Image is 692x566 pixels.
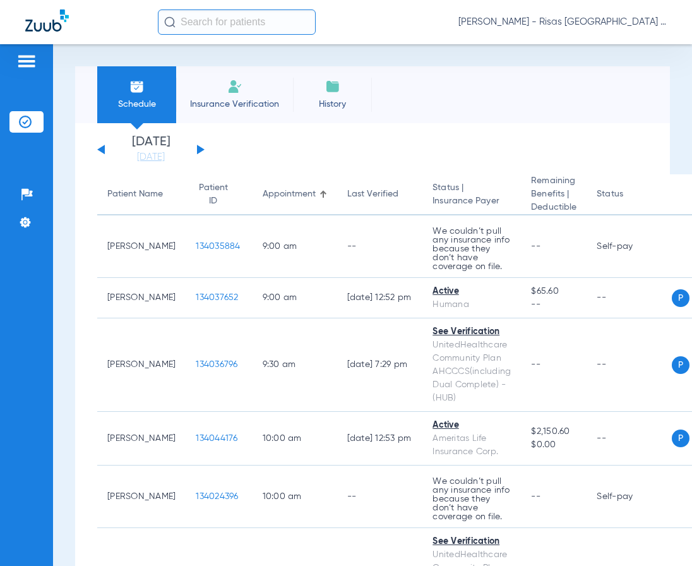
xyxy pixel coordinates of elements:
[97,215,186,278] td: [PERSON_NAME]
[196,181,242,208] div: Patient ID
[587,318,672,412] td: --
[587,466,672,528] td: Self-pay
[253,318,337,412] td: 9:30 AM
[263,188,327,201] div: Appointment
[432,285,511,298] div: Active
[97,412,186,466] td: [PERSON_NAME]
[587,278,672,318] td: --
[531,201,576,214] span: Deductible
[158,9,316,35] input: Search for patients
[129,79,145,94] img: Schedule
[25,9,69,32] img: Zuub Logo
[196,242,240,251] span: 134035884
[531,285,576,298] span: $65.60
[629,505,692,566] iframe: Chat Widget
[337,278,423,318] td: [DATE] 12:52 PM
[432,432,511,459] div: Ameritas Life Insurance Corp.
[521,174,587,215] th: Remaining Benefits |
[531,242,540,251] span: --
[432,535,511,548] div: See Verification
[253,215,337,278] td: 9:00 AM
[531,298,576,311] span: --
[347,188,413,201] div: Last Verified
[672,356,689,374] span: P
[587,215,672,278] td: Self-pay
[458,16,667,28] span: [PERSON_NAME] - Risas [GEOGRAPHIC_DATA] General
[325,79,340,94] img: History
[531,360,540,369] span: --
[186,98,283,111] span: Insurance Verification
[432,477,511,521] p: We couldn’t pull any insurance info because they don’t have coverage on file.
[432,195,511,208] span: Insurance Payer
[196,434,237,443] span: 134044176
[227,79,242,94] img: Manual Insurance Verification
[107,188,176,201] div: Patient Name
[97,278,186,318] td: [PERSON_NAME]
[113,151,189,164] a: [DATE]
[196,360,237,369] span: 134036796
[531,438,576,452] span: $0.00
[587,412,672,466] td: --
[196,181,230,208] div: Patient ID
[253,412,337,466] td: 10:00 AM
[432,298,511,311] div: Humana
[672,289,689,307] span: P
[97,466,186,528] td: [PERSON_NAME]
[253,466,337,528] td: 10:00 AM
[337,466,423,528] td: --
[337,215,423,278] td: --
[164,16,176,28] img: Search Icon
[16,54,37,69] img: hamburger-icon
[587,174,672,215] th: Status
[432,339,511,405] div: UnitedHealthcare Community Plan AHCCCS(including Dual Complete) - (HUB)
[107,188,163,201] div: Patient Name
[113,136,189,164] li: [DATE]
[263,188,316,201] div: Appointment
[531,425,576,438] span: $2,150.60
[107,98,167,111] span: Schedule
[432,419,511,432] div: Active
[337,412,423,466] td: [DATE] 12:53 PM
[97,318,186,412] td: [PERSON_NAME]
[432,227,511,271] p: We couldn’t pull any insurance info because they don’t have coverage on file.
[347,188,398,201] div: Last Verified
[432,325,511,339] div: See Verification
[253,278,337,318] td: 9:00 AM
[196,293,238,302] span: 134037652
[531,492,540,501] span: --
[422,174,521,215] th: Status |
[196,492,238,501] span: 134024396
[672,430,689,447] span: P
[337,318,423,412] td: [DATE] 7:29 PM
[302,98,362,111] span: History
